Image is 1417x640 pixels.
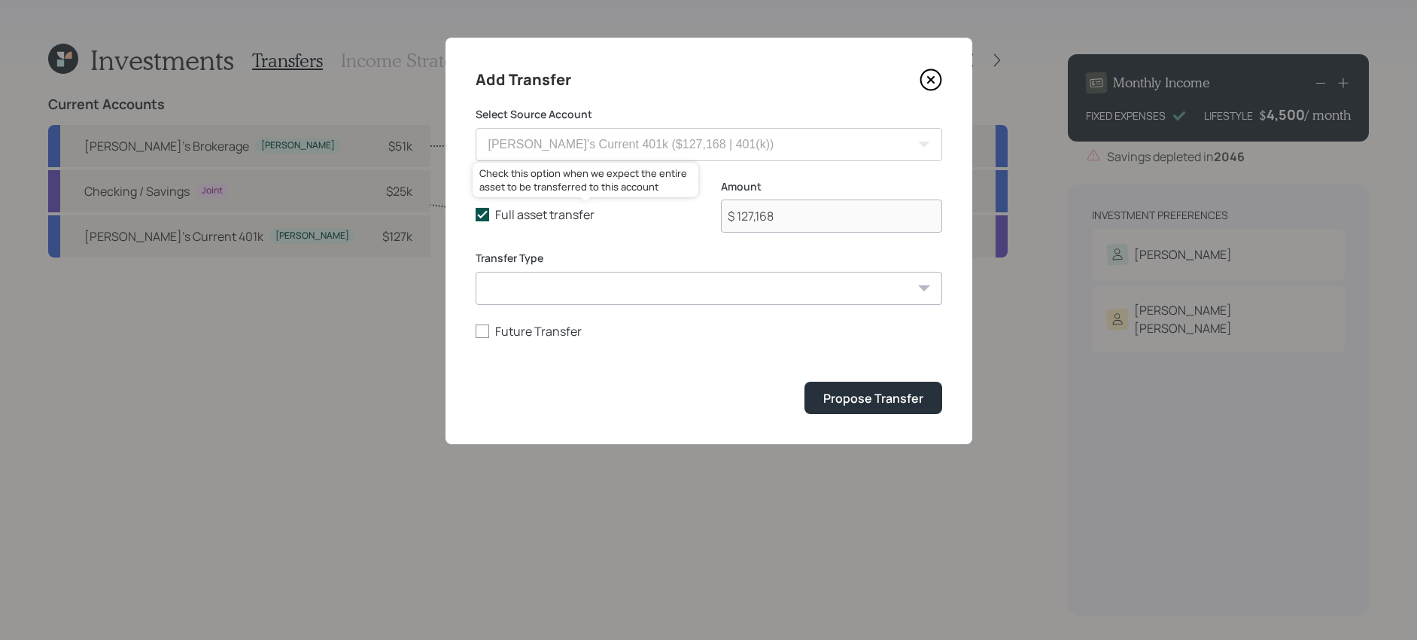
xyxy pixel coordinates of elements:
label: Future Transfer [476,323,942,340]
label: Select Source Account [476,107,942,122]
h4: Add Transfer [476,68,571,92]
label: Transfer Type [476,251,942,266]
div: Propose Transfer [823,390,923,407]
label: Full asset transfer [476,206,697,223]
button: Propose Transfer [804,382,942,414]
label: Amount [721,179,942,194]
